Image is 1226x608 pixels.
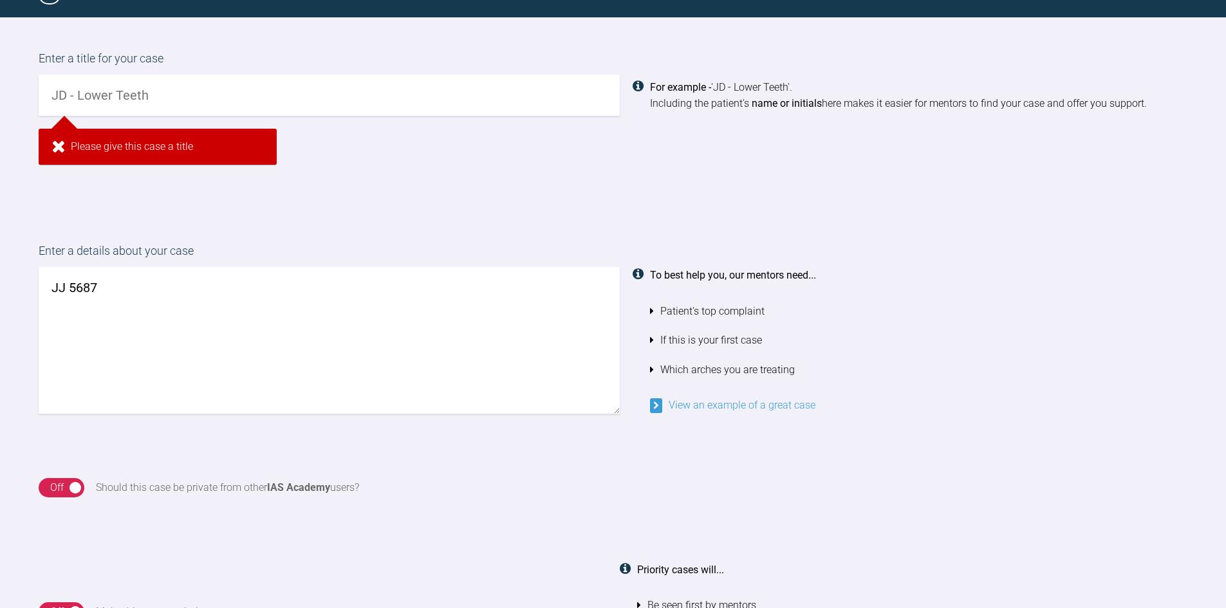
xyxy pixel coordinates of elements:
[39,267,620,414] textarea: JJ 5687
[637,564,724,576] strong: Priority cases will...
[650,297,1188,326] li: Patient's top complaint
[752,97,822,109] strong: name or initials
[267,481,330,493] strong: IAS Academy
[39,75,620,116] input: JD - Lower Teeth
[650,326,1188,355] li: If this is your first case
[650,79,1188,112] div: 'JD - Lower Teeth'. Including the patient's here makes it easier for mentors to find your case an...
[650,355,1188,385] li: Which arches you are treating
[39,129,277,165] div: Please give this case a title
[39,50,1187,75] label: Enter a title for your case
[650,81,711,93] strong: For example -
[39,242,1187,267] label: Enter a details about your case
[96,479,359,496] div: Should this case be private from other users?
[650,269,816,281] strong: To best help you, our mentors need...
[50,479,64,496] div: Off
[650,399,815,411] a: View an example of a great case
